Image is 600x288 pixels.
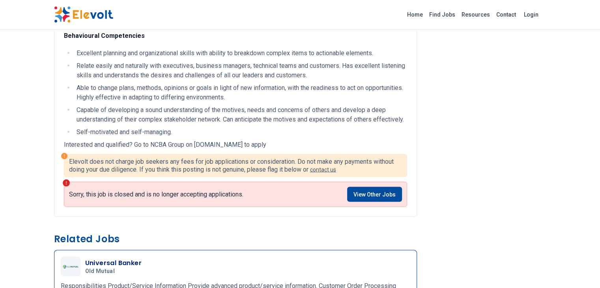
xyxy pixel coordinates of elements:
a: contact us [310,166,336,173]
img: Elevolt [54,6,113,23]
p: Elevolt does not charge job seekers any fees for job applications or consideration. Do not make a... [69,158,402,174]
p: Sorry, this job is closed and is no longer accepting applications. [69,191,243,198]
img: Old Mutual [63,259,79,275]
li: Able to change plans, methods, opinions or goals in light of new information, with the readiness ... [74,83,407,102]
a: Resources [458,8,493,21]
a: Contact [493,8,519,21]
span: Old Mutual [85,268,115,275]
a: Find Jobs [426,8,458,21]
li: Relate easily and naturally with executives, business managers, technical teams and customers. Ha... [74,61,407,80]
a: Home [404,8,426,21]
h3: Related Jobs [54,233,417,245]
p: Interested and qualified? Go to NCBA Group on [DOMAIN_NAME] to apply [64,140,407,150]
li: Capable of developing a sound understanding of the motives, needs and concerns of others and deve... [74,105,407,124]
a: Login [519,7,543,22]
li: Excellent planning and organizational skills with ability to breakdown complex items to actionabl... [74,49,407,58]
strong: Behavioural Competencies [64,32,145,39]
a: View Other Jobs [347,187,402,202]
iframe: Chat Widget [561,250,600,288]
li: Self-motivated and self-managing. [74,127,407,137]
h3: Universal Banker [85,258,142,268]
